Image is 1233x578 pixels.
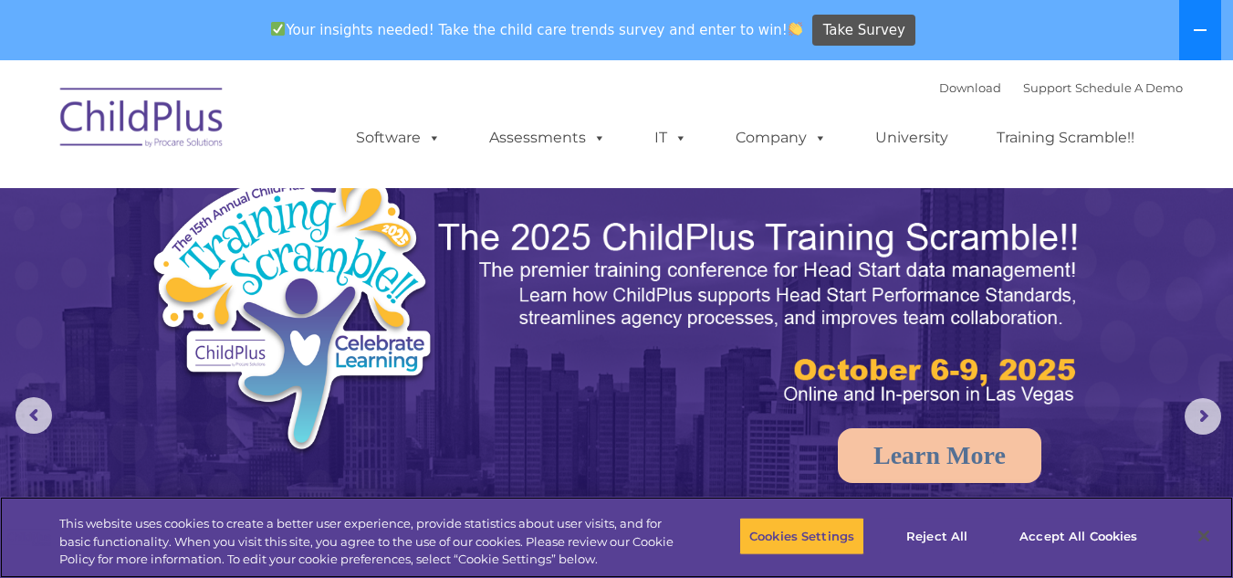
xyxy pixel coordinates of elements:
[271,22,285,36] img: ✅
[254,195,331,209] span: Phone number
[812,15,915,47] a: Take Survey
[857,120,967,156] a: University
[823,15,905,47] span: Take Survey
[939,80,1183,95] font: |
[739,517,864,555] button: Cookies Settings
[838,428,1041,483] a: Learn More
[254,121,309,134] span: Last name
[1184,516,1224,556] button: Close
[1075,80,1183,95] a: Schedule A Demo
[51,75,234,166] img: ChildPlus by Procare Solutions
[880,517,994,555] button: Reject All
[789,22,802,36] img: 👏
[636,120,705,156] a: IT
[1023,80,1071,95] a: Support
[939,80,1001,95] a: Download
[471,120,624,156] a: Assessments
[1009,517,1147,555] button: Accept All Cookies
[264,12,810,47] span: Your insights needed! Take the child care trends survey and enter to win!
[59,515,678,569] div: This website uses cookies to create a better user experience, provide statistics about user visit...
[978,120,1153,156] a: Training Scramble!!
[717,120,845,156] a: Company
[338,120,459,156] a: Software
